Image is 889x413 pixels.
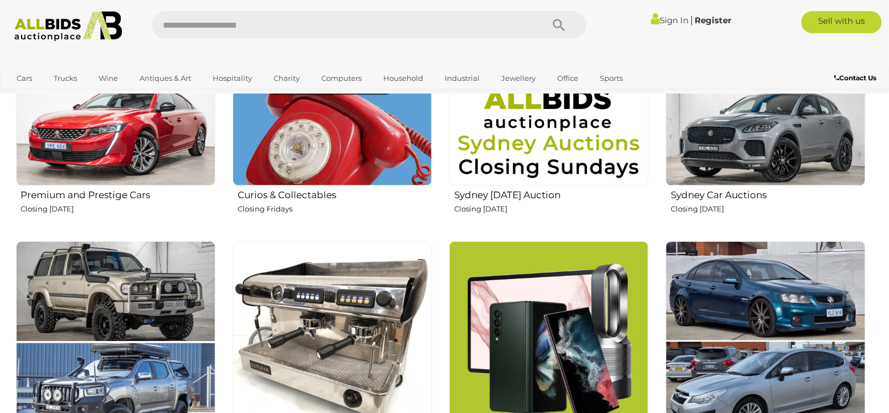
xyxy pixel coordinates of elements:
a: Register [695,15,732,25]
h2: Premium and Prestige Cars [21,187,215,200]
p: Closing [DATE] [671,203,865,216]
a: Sign In [651,15,689,25]
a: Antiques & Art [133,69,199,87]
h2: Curios & Collectables [238,187,432,200]
p: Closing Fridays [238,203,432,216]
b: Contact Us [834,74,876,82]
a: Hospitality [206,69,260,87]
a: Contact Us [834,72,879,84]
p: Closing [DATE] [454,203,649,216]
img: Allbids.com.au [8,11,129,42]
a: Trucks [47,69,85,87]
a: Charity [267,69,307,87]
h2: Sydney Car Auctions [671,187,865,200]
h2: Sydney [DATE] Auction [454,187,649,200]
a: Office [551,69,586,87]
p: Closing [DATE] [21,203,215,216]
a: [GEOGRAPHIC_DATA] [10,87,103,106]
a: Industrial [438,69,487,87]
span: | [691,14,693,26]
a: Sports [593,69,630,87]
a: Cars [10,69,40,87]
a: Household [377,69,431,87]
a: Jewellery [495,69,543,87]
a: Wine [92,69,126,87]
a: Computers [315,69,369,87]
a: Sell with us [801,11,882,33]
button: Search [531,11,587,39]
